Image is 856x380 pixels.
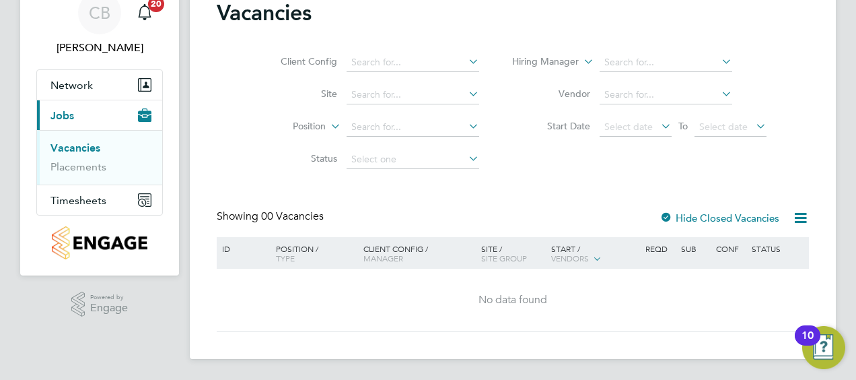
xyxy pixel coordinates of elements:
[347,118,479,137] input: Search for...
[248,120,326,133] label: Position
[276,253,295,263] span: Type
[217,210,326,224] div: Showing
[90,303,128,314] span: Engage
[260,152,337,164] label: Status
[347,53,479,72] input: Search for...
[219,237,266,260] div: ID
[50,141,100,154] a: Vacancies
[89,4,110,22] span: CB
[713,237,748,260] div: Conf
[551,253,589,263] span: Vendors
[604,121,653,133] span: Select date
[71,292,129,317] a: Powered byEngage
[50,79,93,92] span: Network
[50,160,106,173] a: Placements
[50,109,74,122] span: Jobs
[600,53,732,72] input: Search for...
[260,55,337,67] label: Client Config
[347,150,479,169] input: Select one
[748,237,807,260] div: Status
[659,212,779,224] label: Hide Closed Vacancies
[260,88,337,100] label: Site
[802,326,845,369] button: Open Resource Center, 10 new notifications
[36,226,163,259] a: Go to home page
[90,292,128,303] span: Powered by
[699,121,748,133] span: Select date
[347,86,479,104] input: Search for...
[52,226,147,259] img: countryside-properties-logo-retina.png
[513,120,590,132] label: Start Date
[548,237,642,271] div: Start /
[261,210,324,223] span: 00 Vacancies
[363,253,403,263] span: Manager
[37,130,162,185] div: Jobs
[36,40,163,56] span: Callum Bradbury
[642,237,677,260] div: Reqd
[219,293,807,307] div: No data found
[266,237,360,270] div: Position /
[801,336,814,353] div: 10
[674,117,692,135] span: To
[37,70,162,100] button: Network
[360,237,478,270] div: Client Config /
[600,86,732,104] input: Search for...
[501,55,579,69] label: Hiring Manager
[37,185,162,215] button: Timesheets
[50,194,106,207] span: Timesheets
[481,253,527,263] span: Site Group
[37,100,162,130] button: Jobs
[513,88,590,100] label: Vendor
[478,237,548,270] div: Site /
[678,237,713,260] div: Sub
